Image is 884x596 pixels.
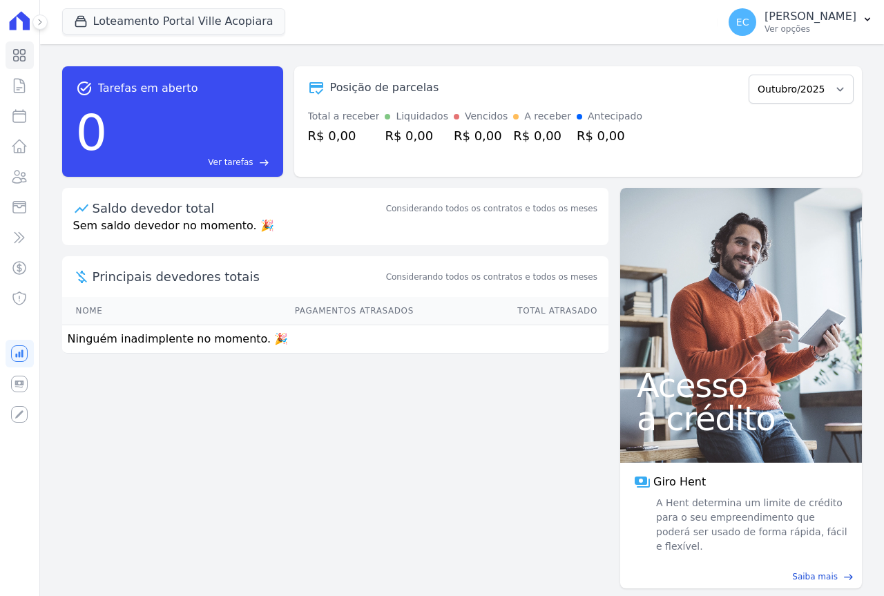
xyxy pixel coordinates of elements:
[386,271,597,283] span: Considerando todos os contratos e todos os meses
[62,8,285,35] button: Loteamento Portal Ville Acopiara
[93,267,383,286] span: Principais devedores totais
[396,109,448,124] div: Liquidados
[385,126,448,145] div: R$ 0,00
[98,80,198,97] span: Tarefas em aberto
[76,80,93,97] span: task_alt
[524,109,571,124] div: A receber
[93,199,383,218] div: Saldo devedor total
[62,297,160,325] th: Nome
[113,156,269,169] a: Ver tarefas east
[386,202,597,215] div: Considerando todos os contratos e todos os meses
[454,126,508,145] div: R$ 0,00
[588,109,642,124] div: Antecipado
[792,570,838,583] span: Saiba mais
[513,126,571,145] div: R$ 0,00
[308,109,380,124] div: Total a receber
[76,97,108,169] div: 0
[414,297,608,325] th: Total Atrasado
[465,109,508,124] div: Vencidos
[765,10,856,23] p: [PERSON_NAME]
[62,325,608,354] td: Ninguém inadimplente no momento. 🎉
[637,402,845,435] span: a crédito
[843,572,854,582] span: east
[330,79,439,96] div: Posição de parcelas
[765,23,856,35] p: Ver opções
[637,369,845,402] span: Acesso
[160,297,414,325] th: Pagamentos Atrasados
[259,157,269,168] span: east
[308,126,380,145] div: R$ 0,00
[736,17,749,27] span: EC
[577,126,642,145] div: R$ 0,00
[653,474,706,490] span: Giro Hent
[628,570,854,583] a: Saiba mais east
[718,3,884,41] button: EC [PERSON_NAME] Ver opções
[653,496,848,554] span: A Hent determina um limite de crédito para o seu empreendimento que poderá ser usado de forma ráp...
[62,218,608,245] p: Sem saldo devedor no momento. 🎉
[208,156,253,169] span: Ver tarefas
